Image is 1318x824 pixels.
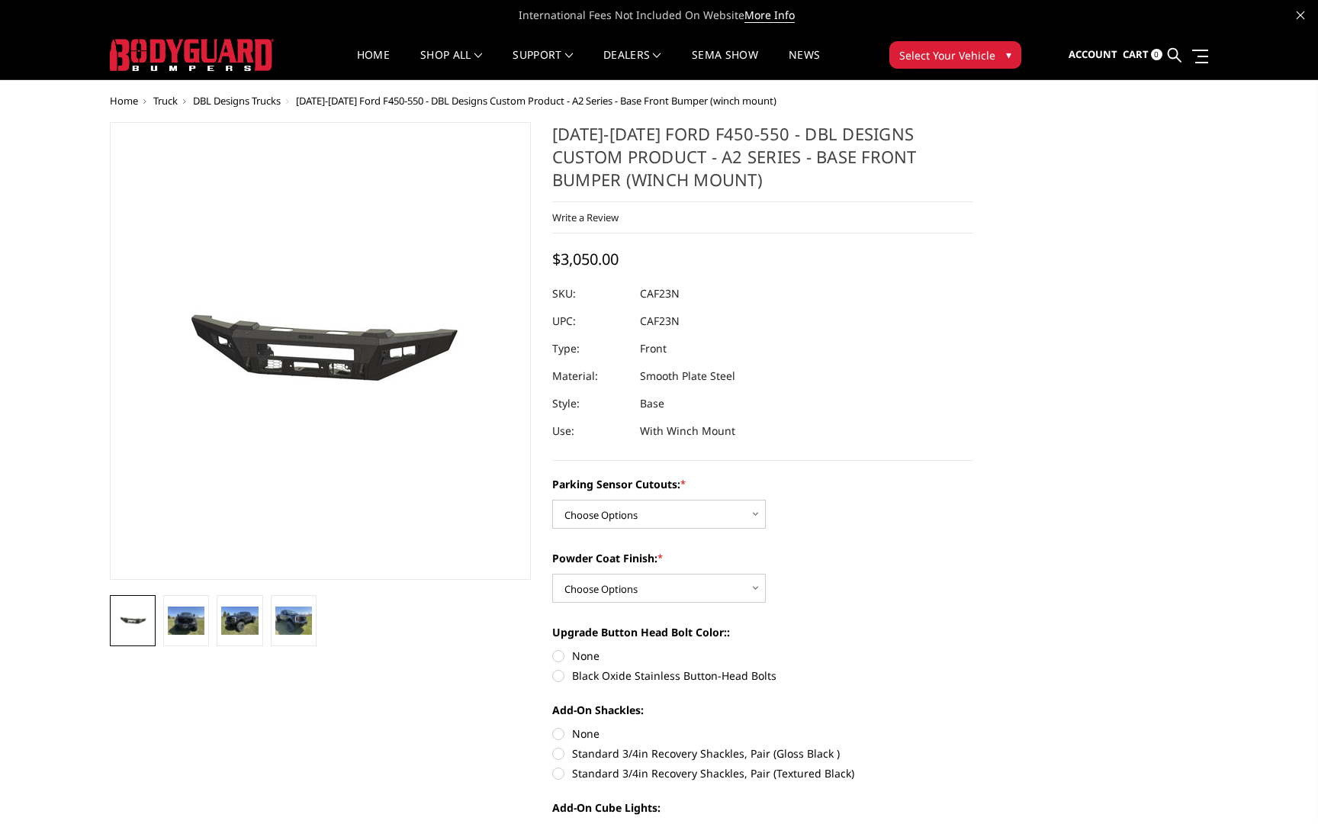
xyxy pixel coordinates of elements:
a: Truck [153,94,178,108]
a: shop all [420,50,482,79]
label: Add-On Shackles: [552,702,973,718]
label: Standard 3/4in Recovery Shackles, Pair (Gloss Black ) [552,745,973,761]
a: More Info [744,8,795,23]
img: BODYGUARD BUMPERS [110,39,274,71]
img: 2023-2025 Ford F450-550 - DBL Designs Custom Product - A2 Series - Base Front Bumper (winch mount) [168,607,204,634]
a: Account [1069,34,1117,76]
img: 2023-2025 Ford F450-550 - DBL Designs Custom Product - A2 Series - Base Front Bumper (winch mount) [114,612,151,629]
label: Powder Coat Finish: [552,550,973,566]
dt: Type: [552,335,628,362]
a: 2023-2025 Ford F450-550 - DBL Designs Custom Product - A2 Series - Base Front Bumper (winch mount) [110,122,531,580]
dt: Use: [552,417,628,445]
a: Cart 0 [1123,34,1162,76]
label: Parking Sensor Cutouts: [552,476,973,492]
span: $3,050.00 [552,249,619,269]
label: Add-On Cube Lights: [552,800,973,816]
span: Account [1069,47,1117,61]
dd: Smooth Plate Steel [640,362,735,390]
button: Select Your Vehicle [889,41,1021,69]
dt: Style: [552,390,628,417]
a: SEMA Show [692,50,758,79]
a: Home [357,50,390,79]
a: Home [110,94,138,108]
a: DBL Designs Trucks [193,94,281,108]
a: Support [513,50,573,79]
span: 0 [1151,49,1162,60]
dd: Base [640,390,664,417]
img: 2023-2025 Ford F450-550 - DBL Designs Custom Product - A2 Series - Base Front Bumper (winch mount) [221,607,258,634]
label: Standard 3/4in Recovery Shackles, Pair (Textured Black) [552,765,973,781]
a: Dealers [603,50,661,79]
h1: [DATE]-[DATE] Ford F450-550 - DBL Designs Custom Product - A2 Series - Base Front Bumper (winch m... [552,122,973,202]
dd: CAF23N [640,280,680,307]
label: Black Oxide Stainless Button-Head Bolts [552,668,973,684]
dt: SKU: [552,280,628,307]
dd: Front [640,335,667,362]
span: [DATE]-[DATE] Ford F450-550 - DBL Designs Custom Product - A2 Series - Base Front Bumper (winch m... [296,94,776,108]
dt: Material: [552,362,628,390]
label: None [552,648,973,664]
label: Upgrade Button Head Bolt Color:: [552,624,973,640]
span: Cart [1123,47,1149,61]
label: None [552,726,973,742]
a: News [789,50,820,79]
dd: With Winch Mount [640,417,735,445]
span: Select Your Vehicle [899,47,995,63]
dd: CAF23N [640,307,680,335]
a: Write a Review [552,211,619,224]
img: 2023-2025 Ford F450-550 - DBL Designs Custom Product - A2 Series - Base Front Bumper (winch mount) [275,607,312,634]
dt: UPC: [552,307,628,335]
span: ▾ [1006,47,1011,63]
